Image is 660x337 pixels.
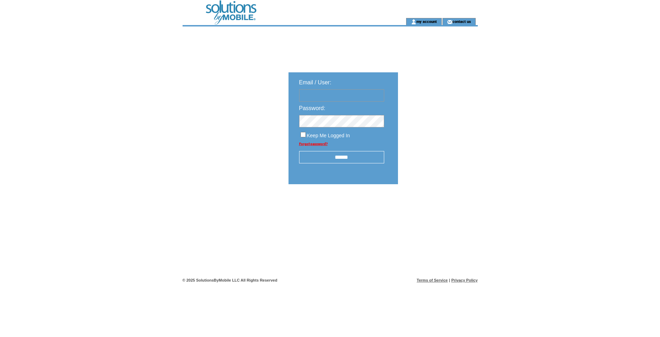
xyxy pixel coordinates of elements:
[411,19,416,25] img: account_icon.gif;jsessionid=A1BAB1074439E803B9378677DE445BBF
[447,19,452,25] img: contact_us_icon.gif;jsessionid=A1BAB1074439E803B9378677DE445BBF
[299,79,332,85] span: Email / User:
[452,19,471,24] a: contact us
[183,278,278,282] span: © 2025 SolutionsByMobile LLC All Rights Reserved
[299,105,326,111] span: Password:
[418,202,454,211] img: transparent.png;jsessionid=A1BAB1074439E803B9378677DE445BBF
[307,133,350,138] span: Keep Me Logged In
[299,142,328,146] a: Forgot password?
[451,278,478,282] a: Privacy Policy
[449,278,450,282] span: |
[417,278,448,282] a: Terms of Service
[416,19,437,24] a: my account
